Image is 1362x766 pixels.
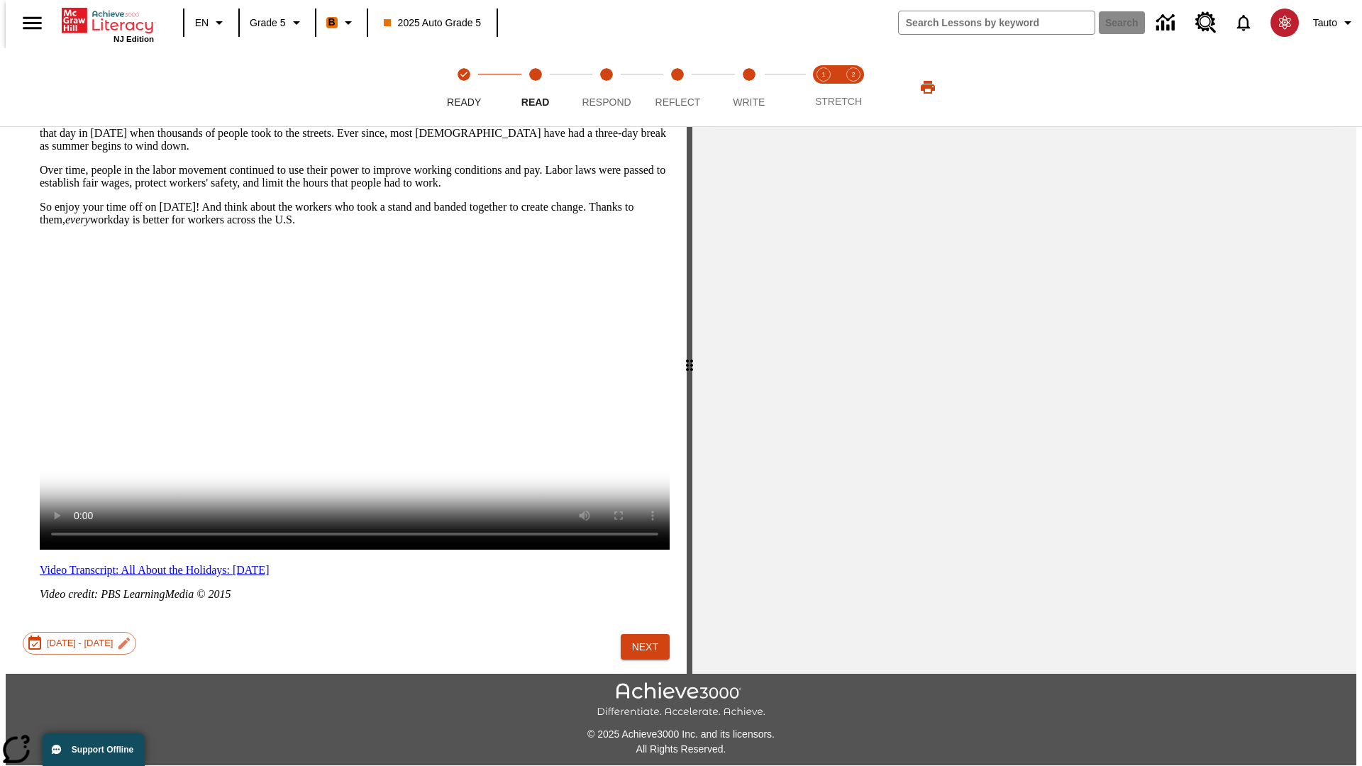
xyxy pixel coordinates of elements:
button: Boost Class color is orange. Change class color [321,10,362,35]
button: Open side menu [11,2,53,44]
a: Resource Center, Will open in new tab [1187,4,1225,42]
span: Ready [447,96,481,108]
span: Support Offline [72,745,133,755]
button: Next [621,634,670,660]
button: Grade: Grade 5, Select a grade [244,10,311,35]
button: Select a new avatar [1262,4,1307,41]
button: Read step 2 of 5 [494,48,576,126]
button: Reflect step 4 of 5 [636,48,719,126]
span: NJ Edition [113,35,154,43]
span: 2025 Auto Grade 5 [384,16,482,30]
button: Respond step 3 of 5 [565,48,648,126]
a: Video Transcript: All About the Holidays: Labor Day - Will open in new browser window or tab [40,564,269,576]
span: Write [733,96,765,108]
a: Notifications [1225,4,1262,41]
span: Tauto [1313,16,1337,30]
img: avatar image [1270,9,1299,37]
span: [DATE] - [DATE] [39,638,121,648]
p: © 2025 Achieve3000 Inc. and its licensors. [6,727,1356,742]
img: Achieve3000 Differentiate Accelerate Achieve [597,682,765,718]
div: [DATE] - [DATE] [23,632,136,655]
button: Ready(Step completed) step 1 of 5 [423,48,505,126]
div: reading [6,40,687,667]
span: Respond [582,96,631,108]
button: Stretch Respond step 2 of 2 [833,48,874,126]
div: Home [62,5,154,43]
span: Read [521,96,550,108]
p: All Rights Reserved. [6,742,1356,757]
button: Print [905,74,951,100]
button: Support Offline [43,733,145,766]
em: every [65,213,90,226]
div: activity [692,40,1356,674]
text: 1 [821,71,825,78]
button: Language: EN, Select a language [189,10,234,35]
span: Grade 5 [250,16,286,30]
p: Over time, people in the labor movement continued to use their power to improve working condition... [40,164,670,189]
span: EN [195,16,209,30]
a: Data Center [1148,4,1187,43]
p: In the years that followed, workers' voices were heard. And the idea of a holiday in honor of wor... [40,101,670,152]
button: Stretch Read step 1 of 2 [803,48,844,126]
span: Reflect [655,96,701,108]
p: So enjoy your time off on [DATE]! And think about the workers who took a stand and banded togethe... [40,201,670,226]
input: search field [899,11,1095,34]
text: 2 [851,71,855,78]
button: Profile/Settings [1307,10,1362,35]
em: Video credit: PBS LearningMedia © 2015 [40,588,231,600]
span: B [328,13,336,31]
span: STRETCH [815,96,862,107]
div: Press Enter or Spacebar and then press right and left arrow keys to move the slider [687,40,692,674]
button: Write step 5 of 5 [708,48,790,126]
